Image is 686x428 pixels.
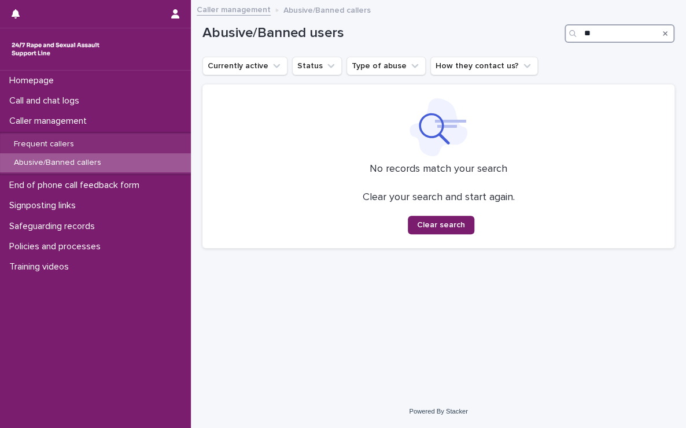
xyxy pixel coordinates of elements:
p: No records match your search [216,163,661,176]
p: Call and chat logs [5,95,88,106]
p: Abusive/Banned callers [283,3,371,16]
button: Currently active [202,57,287,75]
button: How they contact us? [430,57,538,75]
p: Signposting links [5,200,85,211]
button: Status [292,57,342,75]
p: Abusive/Banned callers [5,158,110,168]
p: Clear your search and start again. [363,191,515,204]
img: rhQMoQhaT3yELyF149Cw [9,38,102,61]
p: End of phone call feedback form [5,180,149,191]
p: Training videos [5,261,78,272]
button: Type of abuse [346,57,426,75]
a: Powered By Stacker [409,408,467,415]
p: Caller management [5,116,96,127]
input: Search [565,24,674,43]
p: Policies and processes [5,241,110,252]
p: Frequent callers [5,139,83,149]
h1: Abusive/Banned users [202,25,560,42]
button: Clear search [408,216,474,234]
span: Clear search [417,221,465,229]
p: Safeguarding records [5,221,104,232]
p: Homepage [5,75,63,86]
a: Caller management [197,2,271,16]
